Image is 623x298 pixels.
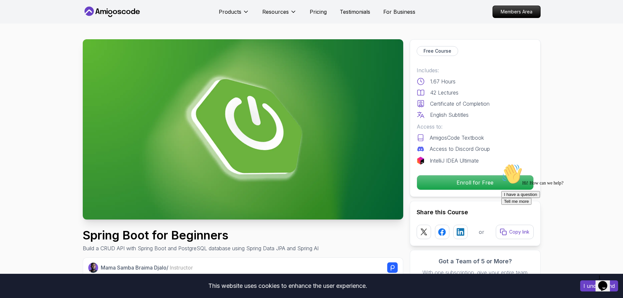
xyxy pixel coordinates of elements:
p: Mama Samba Braima Djalo / [101,264,193,272]
p: Build a CRUD API with Spring Boot and PostgreSQL database using Spring Data JPA and Spring AI [83,244,319,252]
p: Members Area [493,6,540,18]
p: Products [219,8,241,16]
a: Pricing [310,8,327,16]
p: IntelliJ IDEA Ultimate [430,157,479,165]
h1: Spring Boot for Beginners [83,229,319,242]
img: Nelson Djalo [88,263,98,273]
button: Enroll for Free [417,175,534,190]
span: Instructor [170,264,193,271]
button: I have a question [3,30,41,37]
button: Copy link [496,225,534,239]
p: AmigosCode Textbook [430,134,484,142]
button: Tell me more [3,37,33,44]
p: 1.67 Hours [430,78,456,85]
button: Accept cookies [580,280,618,291]
a: Members Area [493,6,541,18]
p: With one subscription, give your entire team access to all courses and features. [417,269,534,284]
a: Testimonials [340,8,370,16]
img: jetbrains logo [417,157,424,165]
p: Includes: [417,66,534,74]
img: :wave: [3,3,24,24]
a: For Business [383,8,415,16]
button: Products [219,8,249,21]
p: Enroll for Free [417,175,533,190]
iframe: chat widget [596,272,616,291]
button: Resources [262,8,297,21]
p: Resources [262,8,289,16]
iframe: chat widget [499,161,616,269]
div: 👋Hi! How can we help?I have a questionTell me more [3,3,120,44]
img: spring-boot-for-beginners_thumbnail [83,39,403,219]
span: Hi! How can we help? [3,20,65,25]
p: or [479,228,484,236]
h2: Share this Course [417,208,534,217]
p: Access to Discord Group [430,145,490,153]
div: This website uses cookies to enhance the user experience. [5,279,570,293]
p: Certificate of Completion [430,100,490,108]
p: English Subtitles [430,111,469,119]
h3: Got a Team of 5 or More? [417,257,534,266]
p: 42 Lectures [430,89,459,96]
p: Access to: [417,123,534,131]
p: Free Course [424,48,451,54]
